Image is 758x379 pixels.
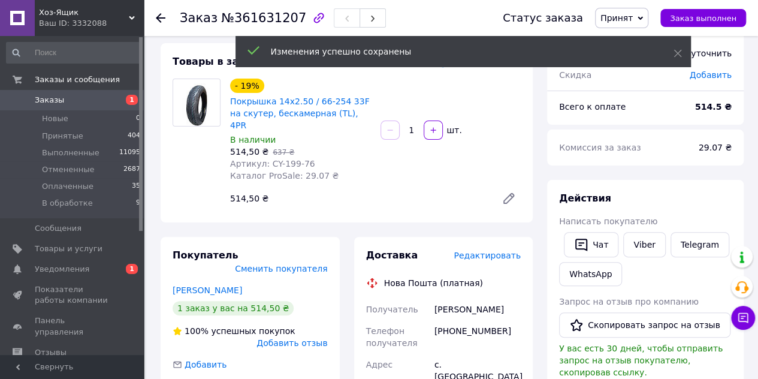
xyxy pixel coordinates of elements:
a: Telegram [671,232,729,257]
span: Артикул: CY-199-76 [230,159,315,169]
span: 11095 [119,148,140,158]
div: Вернуться назад [156,12,165,24]
span: 29.07 ₴ [699,143,732,152]
span: 0 [136,113,140,124]
span: 1 [126,264,138,274]
span: Выполненные [42,148,99,158]
div: 514,50 ₴ [225,190,492,207]
span: Показатели работы компании [35,284,111,306]
span: Отзывы [35,347,67,358]
span: №361631207 [221,11,306,25]
span: Телефон получателя [366,326,418,348]
img: Покрышка 14x2.50 / 66-254 33F на скутер, бескамерная (TL), 4PR [179,79,214,126]
span: Каталог ProSale: 29.07 ₴ [230,171,339,181]
span: 1 [126,95,138,105]
div: 1 заказ у вас на 514,50 ₴ [173,301,294,315]
span: Товары в заказе (1) [173,56,282,67]
span: Сообщения [35,223,81,234]
div: Нова Пошта (платная) [381,277,486,289]
input: Поиск [6,42,141,64]
span: Скидка [559,70,591,80]
button: Чат с покупателем [731,306,755,330]
span: Редактировать [454,251,521,260]
span: Действия [559,192,611,204]
span: У вас есть 30 дней, чтобы отправить запрос на отзыв покупателю, скопировав ссылку. [559,344,723,377]
span: 514,50 ₴ [230,147,268,157]
span: Комиссия за заказ [559,143,641,152]
span: 35 [132,181,140,192]
button: Чат [564,232,618,257]
span: Запрос на отзыв про компанию [559,297,699,306]
div: Ваш ID: 3332088 [39,18,144,29]
span: Добавить [185,360,227,369]
span: Товары и услуги [35,243,102,254]
div: [PERSON_NAME] [432,299,523,320]
b: 514.5 ₴ [695,102,732,112]
div: - 19% [230,79,264,93]
div: [PHONE_NUMBER] [432,320,523,354]
span: 637 ₴ [273,148,294,157]
span: Новые [42,113,68,124]
span: Сменить покупателя [235,264,327,273]
span: 100% [185,326,209,336]
span: Заказы [35,95,64,106]
span: Доставка [366,249,418,261]
span: Заказ [180,11,218,25]
span: Написать покупателю [559,216,657,226]
span: 9 [136,198,140,209]
a: [PERSON_NAME] [173,285,242,295]
div: Изменения успешно сохранены [271,46,644,58]
span: Оплаченные [42,181,93,192]
a: WhatsApp [559,262,622,286]
span: Получатель [366,305,418,314]
button: Заказ выполнен [660,9,746,27]
span: Всего к оплате [559,102,626,112]
a: Покрышка 14x2.50 / 66-254 33F на скутер, бескамерная (TL), 4PR [230,97,370,130]
span: 2687 [123,164,140,175]
div: шт. [444,124,463,136]
span: Отмененные [42,164,94,175]
span: Адрес [366,360,392,369]
a: Редактировать [497,187,521,210]
span: 404 [128,131,140,142]
span: Покупатель [173,249,238,261]
button: Скопировать запрос на отзыв [559,312,730,338]
span: Добавить [690,70,732,80]
span: Заказы и сообщения [35,74,120,85]
div: Статус заказа [503,12,583,24]
span: Уведомления [35,264,89,275]
a: Viber [623,232,665,257]
span: Принятые [42,131,83,142]
span: В обработке [42,198,93,209]
div: успешных покупок [173,325,295,337]
span: Панель управления [35,315,111,337]
span: Принят [600,13,633,23]
span: Добавить отзыв [256,338,327,348]
span: Заказ выполнен [670,14,736,23]
span: Хоз-Ящик [39,7,129,18]
span: В наличии [230,135,276,145]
